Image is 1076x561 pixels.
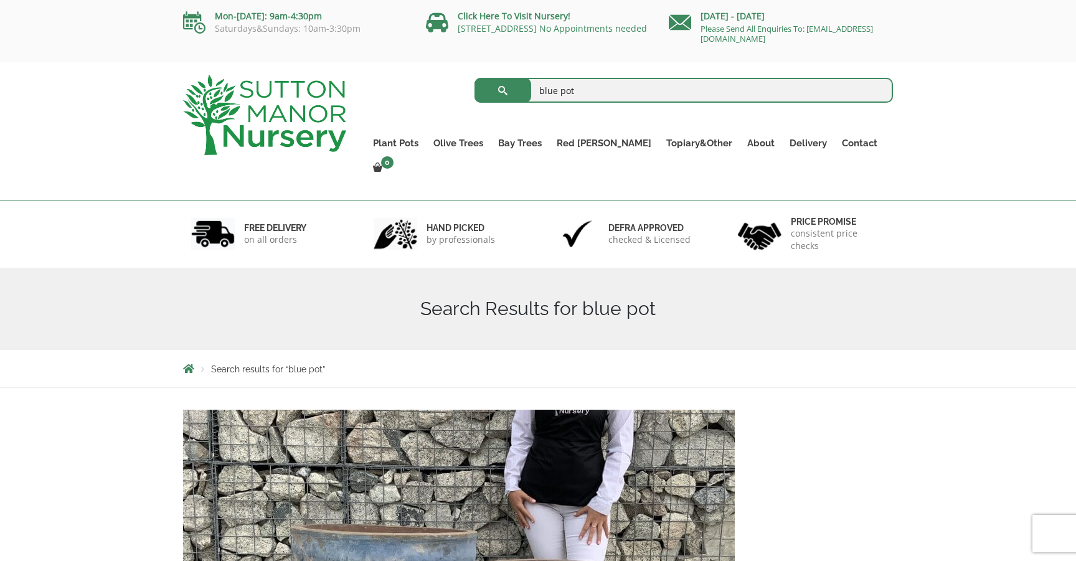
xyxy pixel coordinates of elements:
[549,134,659,152] a: Red [PERSON_NAME]
[374,218,417,250] img: 2.jpg
[191,218,235,250] img: 1.jpg
[427,233,495,246] p: by professionals
[211,364,325,374] span: Search results for “blue pot”
[426,134,491,152] a: Olive Trees
[738,215,781,253] img: 4.jpg
[669,9,893,24] p: [DATE] - [DATE]
[491,134,549,152] a: Bay Trees
[834,134,885,152] a: Contact
[366,159,397,177] a: 0
[366,134,426,152] a: Plant Pots
[458,10,570,22] a: Click Here To Visit Nursery!
[740,134,782,152] a: About
[474,78,894,103] input: Search...
[183,24,407,34] p: Saturdays&Sundays: 10am-3:30pm
[427,222,495,233] h6: hand picked
[381,156,394,169] span: 0
[701,23,873,44] a: Please Send All Enquiries To: [EMAIL_ADDRESS][DOMAIN_NAME]
[458,22,647,34] a: [STREET_ADDRESS] No Appointments needed
[183,75,346,155] img: logo
[782,134,834,152] a: Delivery
[183,364,893,374] nav: Breadcrumbs
[791,227,885,252] p: consistent price checks
[183,298,893,320] h1: Search Results for blue pot
[608,233,691,246] p: checked & Licensed
[183,9,407,24] p: Mon-[DATE]: 9am-4:30pm
[244,233,306,246] p: on all orders
[791,216,885,227] h6: Price promise
[244,222,306,233] h6: FREE DELIVERY
[183,537,735,549] a: The Ninh Binh Wabi-Sabi Colour Ocean Blue Plant Pots
[659,134,740,152] a: Topiary&Other
[555,218,599,250] img: 3.jpg
[608,222,691,233] h6: Defra approved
